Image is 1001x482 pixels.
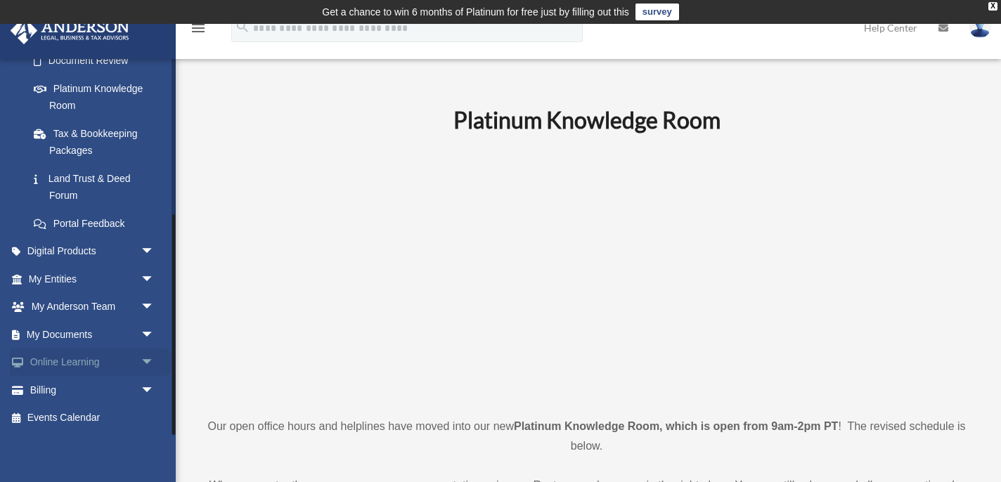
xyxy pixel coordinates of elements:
p: Our open office hours and helplines have moved into our new ! The revised schedule is below. [200,417,973,456]
a: Tax & Bookkeeping Packages [20,119,176,164]
span: arrow_drop_down [141,237,169,266]
a: Document Review [20,47,176,75]
a: Land Trust & Deed Forum [20,164,176,209]
a: Portal Feedback [20,209,176,237]
b: Platinum Knowledge Room [453,106,721,133]
a: Events Calendar [10,404,176,432]
span: arrow_drop_down [141,320,169,349]
img: Anderson Advisors Platinum Portal [6,17,134,44]
a: My Entitiesarrow_drop_down [10,265,176,293]
a: survey [635,4,679,20]
div: close [988,2,997,11]
img: User Pic [969,18,990,38]
i: search [235,19,250,34]
a: My Documentsarrow_drop_down [10,320,176,349]
a: Online Learningarrow_drop_down [10,349,176,377]
a: menu [190,25,207,37]
a: Digital Productsarrow_drop_down [10,237,176,266]
i: menu [190,20,207,37]
span: arrow_drop_down [141,349,169,377]
span: arrow_drop_down [141,293,169,322]
span: arrow_drop_down [141,376,169,405]
a: My Anderson Teamarrow_drop_down [10,293,176,321]
div: Get a chance to win 6 months of Platinum for free just by filling out this [322,4,629,20]
span: arrow_drop_down [141,265,169,294]
iframe: 231110_Toby_KnowledgeRoom [376,153,798,391]
a: Platinum Knowledge Room [20,74,169,119]
a: Billingarrow_drop_down [10,376,176,404]
strong: Platinum Knowledge Room, which is open from 9am-2pm PT [514,420,838,432]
